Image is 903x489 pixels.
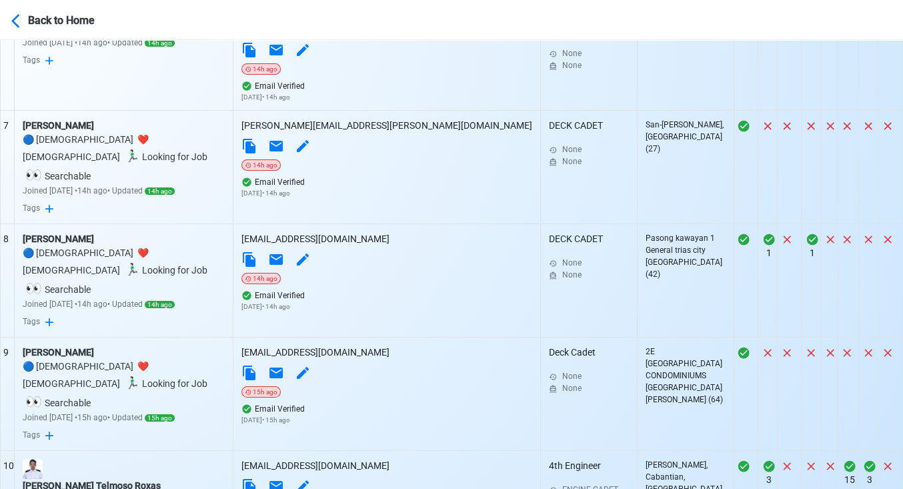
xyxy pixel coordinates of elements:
[241,188,532,198] p: [DATE] • 14h ago
[1,223,15,337] td: 8
[562,59,629,71] div: None
[761,473,777,487] div: 3
[23,171,91,181] span: Searchable
[646,346,726,406] div: 2E [GEOGRAPHIC_DATA] CONDOMINIUMS [GEOGRAPHIC_DATA][PERSON_NAME] (64)
[23,202,225,215] div: Tags
[145,414,175,422] span: 15h ago
[25,280,42,296] span: 👀
[23,284,91,295] span: Searchable
[25,167,42,183] span: 👀
[241,290,532,302] div: Email Verified
[241,386,281,398] div: 15h ago
[241,159,281,171] div: 14h ago
[145,187,175,195] span: 14h ago
[23,185,225,197] div: Joined [DATE] • 14h ago • Updated
[23,429,225,442] div: Tags
[1,337,15,450] td: 9
[23,54,225,67] div: Tags
[23,119,225,133] div: [PERSON_NAME]
[28,10,128,29] div: Back to Home
[562,143,629,155] div: None
[241,176,532,188] div: Email Verified
[23,361,210,408] span: gender
[241,232,532,246] div: [EMAIL_ADDRESS][DOMAIN_NAME]
[549,232,629,281] div: DECK CADET
[241,92,532,102] p: [DATE] • 14h ago
[23,398,91,408] span: Searchable
[241,273,281,284] div: 14h ago
[549,346,629,394] div: Deck Cadet
[549,23,629,71] div: DECK CADET
[241,415,532,425] p: [DATE] • 15h ago
[23,134,210,181] span: gender
[562,47,629,59] div: None
[241,63,281,75] div: 14h ago
[122,151,207,162] span: Looking for Job
[23,298,225,310] div: Joined [DATE] • 14h ago • Updated
[646,232,726,280] div: Pasong kawayan 1 General trias city [GEOGRAPHIC_DATA] (42)
[840,473,858,487] div: 15
[562,155,629,167] div: None
[25,394,42,410] span: 👀
[145,301,175,308] span: 14h ago
[562,257,629,269] div: None
[241,80,532,92] div: Email Verified
[562,269,629,281] div: None
[241,302,532,312] p: [DATE] • 14h ago
[125,376,139,390] span: 🏃🏻‍♂️
[1,110,15,223] td: 7
[241,346,532,360] div: [EMAIL_ADDRESS][DOMAIN_NAME]
[23,232,225,246] div: [PERSON_NAME]
[125,262,139,276] span: 🏃🏻‍♂️
[23,346,225,360] div: [PERSON_NAME]
[145,39,175,47] span: 14h ago
[562,370,629,382] div: None
[125,149,139,163] span: 🏃🏻‍♂️
[1,14,15,110] td: 6
[646,119,726,155] div: San-[PERSON_NAME], [GEOGRAPHIC_DATA] (27)
[23,248,210,295] span: gender
[122,265,207,276] span: Looking for Job
[11,4,129,35] button: Back to Home
[122,378,207,389] span: Looking for Job
[23,37,225,49] div: Joined [DATE] • 14h ago • Updated
[241,459,532,473] div: [EMAIL_ADDRESS][DOMAIN_NAME]
[804,246,820,260] div: 1
[862,473,878,487] div: 3
[23,316,225,329] div: Tags
[761,246,777,260] div: 1
[241,119,532,133] div: [PERSON_NAME][EMAIL_ADDRESS][PERSON_NAME][DOMAIN_NAME]
[549,119,629,167] div: DECK CADET
[562,382,629,394] div: None
[241,403,532,415] div: Email Verified
[23,412,225,424] div: Joined [DATE] • 15h ago • Updated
